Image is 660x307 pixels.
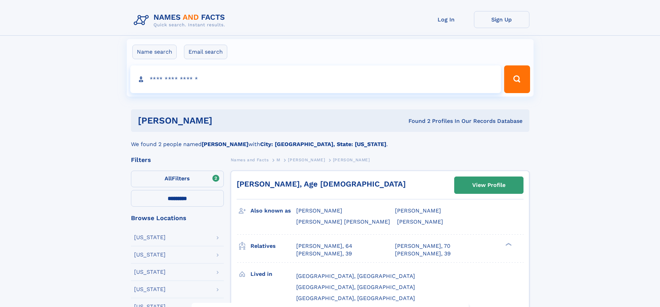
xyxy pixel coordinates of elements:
h3: Relatives [250,240,296,252]
label: Email search [184,45,227,59]
span: [PERSON_NAME] [296,207,342,214]
a: [PERSON_NAME], 39 [395,250,451,258]
span: M [276,157,280,162]
a: [PERSON_NAME], 64 [296,242,352,250]
div: [US_STATE] [134,287,166,292]
h3: Also known as [250,205,296,217]
span: [PERSON_NAME] [288,157,325,162]
span: [PERSON_NAME] [395,207,441,214]
div: We found 2 people named with . [131,132,529,148]
a: [PERSON_NAME], Age [DEMOGRAPHIC_DATA] [237,180,406,188]
span: [GEOGRAPHIC_DATA], [GEOGRAPHIC_DATA] [296,273,415,279]
a: Log In [419,11,474,28]
label: Name search [132,45,177,59]
div: Found 2 Profiles In Our Records Database [310,117,522,125]
div: ❯ [504,242,512,246]
div: Browse Locations [131,215,224,221]
span: All [165,175,172,182]
span: [PERSON_NAME] [333,157,370,162]
h1: [PERSON_NAME] [138,116,310,125]
div: Filters [131,157,224,163]
a: Sign Up [474,11,529,28]
div: View Profile [472,177,505,193]
h3: Lived in [250,268,296,280]
a: M [276,155,280,164]
span: [GEOGRAPHIC_DATA], [GEOGRAPHIC_DATA] [296,295,415,301]
span: [PERSON_NAME] [397,218,443,225]
b: City: [GEOGRAPHIC_DATA], State: [US_STATE] [260,141,386,147]
input: search input [130,65,501,93]
button: Search Button [504,65,530,93]
a: View Profile [455,177,523,193]
div: [US_STATE] [134,235,166,240]
img: Logo Names and Facts [131,11,231,30]
a: [PERSON_NAME], 70 [395,242,450,250]
div: [US_STATE] [134,269,166,275]
b: [PERSON_NAME] [202,141,248,147]
div: [US_STATE] [134,252,166,258]
a: [PERSON_NAME] [288,155,325,164]
label: Filters [131,171,224,187]
a: [PERSON_NAME], 39 [296,250,352,258]
span: [PERSON_NAME] [PERSON_NAME] [296,218,390,225]
span: [GEOGRAPHIC_DATA], [GEOGRAPHIC_DATA] [296,284,415,290]
a: Names and Facts [231,155,269,164]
